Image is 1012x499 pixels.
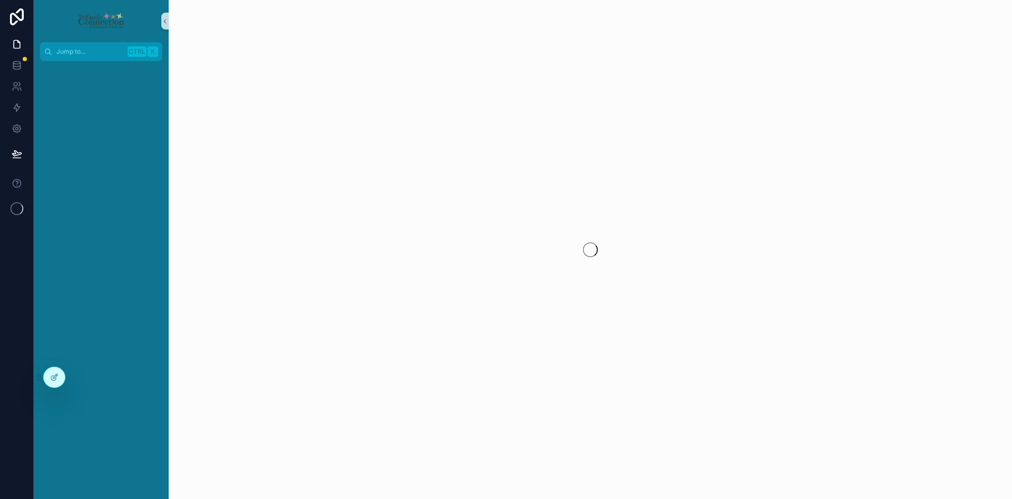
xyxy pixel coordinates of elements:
[34,61,169,80] div: scrollable content
[77,13,124,30] img: App logo
[40,42,162,61] button: Jump to...CtrlK
[128,46,147,57] span: Ctrl
[149,47,157,56] span: K
[56,47,123,56] span: Jump to...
